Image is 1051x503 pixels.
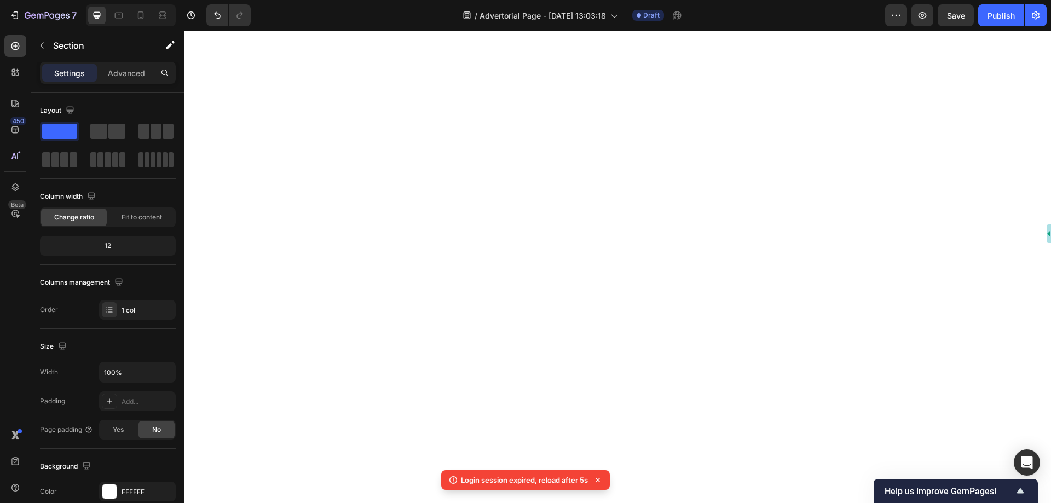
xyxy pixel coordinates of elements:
button: Show survey - Help us improve GemPages! [885,484,1027,498]
div: Columns management [40,275,125,290]
span: Help us improve GemPages! [885,486,1014,496]
div: Publish [988,10,1015,21]
div: Size [40,339,69,354]
div: Padding [40,396,65,406]
p: 7 [72,9,77,22]
div: Beta [8,200,26,209]
div: FFFFFF [122,487,173,497]
div: Width [40,367,58,377]
span: Change ratio [54,212,94,222]
button: 7 [4,4,82,26]
div: Order [40,305,58,315]
span: Draft [643,10,660,20]
button: Publish [978,4,1024,26]
div: Undo/Redo [206,4,251,26]
div: Column width [40,189,98,204]
div: 450 [10,117,26,125]
span: No [152,425,161,435]
p: Section [53,39,143,52]
div: Background [40,459,93,474]
button: Save [938,4,974,26]
iframe: Design area [184,31,1051,503]
span: Advertorial Page - [DATE] 13:03:18 [480,10,606,21]
div: Page padding [40,425,93,435]
div: Open Intercom Messenger [1014,449,1040,476]
div: 1 col [122,305,173,315]
span: Fit to content [122,212,162,222]
div: 12 [42,238,174,253]
input: Auto [100,362,175,382]
div: Add... [122,397,173,407]
p: Settings [54,67,85,79]
div: Color [40,487,57,496]
span: / [475,10,477,21]
span: Save [947,11,965,20]
p: Login session expired, reload after 5s [461,475,588,485]
span: Yes [113,425,124,435]
div: Layout [40,103,77,118]
p: Advanced [108,67,145,79]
